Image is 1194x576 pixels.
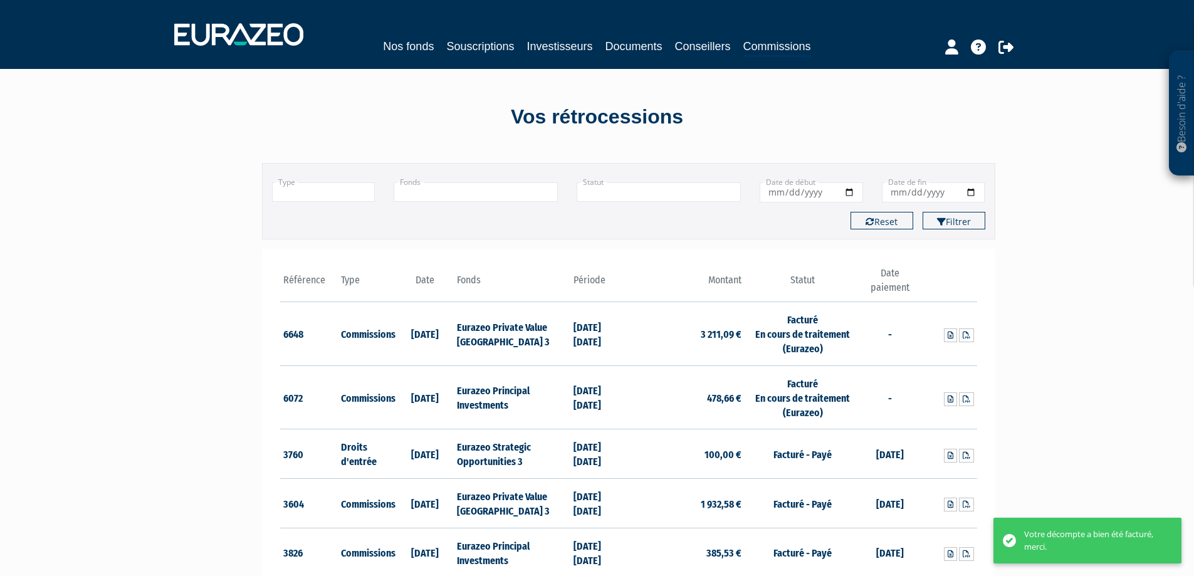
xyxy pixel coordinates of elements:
a: Conseillers [675,38,731,55]
button: Reset [851,212,913,229]
td: [DATE] [396,479,454,528]
td: - [861,365,919,429]
a: Souscriptions [446,38,514,55]
td: Facturé En cours de traitement (Eurazeo) [745,302,861,366]
th: Référence [280,266,338,302]
td: Facturé En cours de traitement (Eurazeo) [745,365,861,429]
td: [DATE] [DATE] [570,429,629,479]
td: 3760 [280,429,338,479]
td: Eurazeo Private Value [GEOGRAPHIC_DATA] 3 [454,302,570,366]
td: Eurazeo Principal Investments [454,365,570,429]
td: [DATE] [861,479,919,528]
td: 3604 [280,479,338,528]
th: Montant [629,266,745,302]
p: Besoin d'aide ? [1175,57,1189,170]
td: 6648 [280,302,338,366]
td: Droits d'entrée [338,429,396,479]
img: 1732889491-logotype_eurazeo_blanc_rvb.png [174,23,303,46]
th: Type [338,266,396,302]
td: [DATE] [DATE] [570,365,629,429]
td: Facturé - Payé [745,429,861,479]
th: Période [570,266,629,302]
td: Eurazeo Strategic Opportunities 3 [454,429,570,479]
button: Filtrer [923,212,985,229]
td: 6072 [280,365,338,429]
a: Nos fonds [383,38,434,55]
div: Vos rétrocessions [240,103,955,132]
th: Fonds [454,266,570,302]
a: Investisseurs [526,38,592,55]
td: 478,66 € [629,365,745,429]
td: [DATE] [DATE] [570,479,629,528]
th: Statut [745,266,861,302]
td: 3 211,09 € [629,302,745,366]
th: Date [396,266,454,302]
td: Commissions [338,302,396,366]
a: Commissions [743,38,811,57]
div: Votre décompte a bien été facturé, merci. [1024,528,1163,553]
td: [DATE] [396,429,454,479]
td: [DATE] [861,429,919,479]
td: Facturé - Payé [745,479,861,528]
td: - [861,302,919,366]
a: Documents [605,38,662,55]
th: Date paiement [861,266,919,302]
td: Eurazeo Private Value [GEOGRAPHIC_DATA] 3 [454,479,570,528]
td: 1 932,58 € [629,479,745,528]
td: [DATE] [DATE] [570,302,629,366]
td: 100,00 € [629,429,745,479]
td: [DATE] [396,365,454,429]
td: Commissions [338,365,396,429]
td: [DATE] [396,302,454,366]
td: Commissions [338,479,396,528]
